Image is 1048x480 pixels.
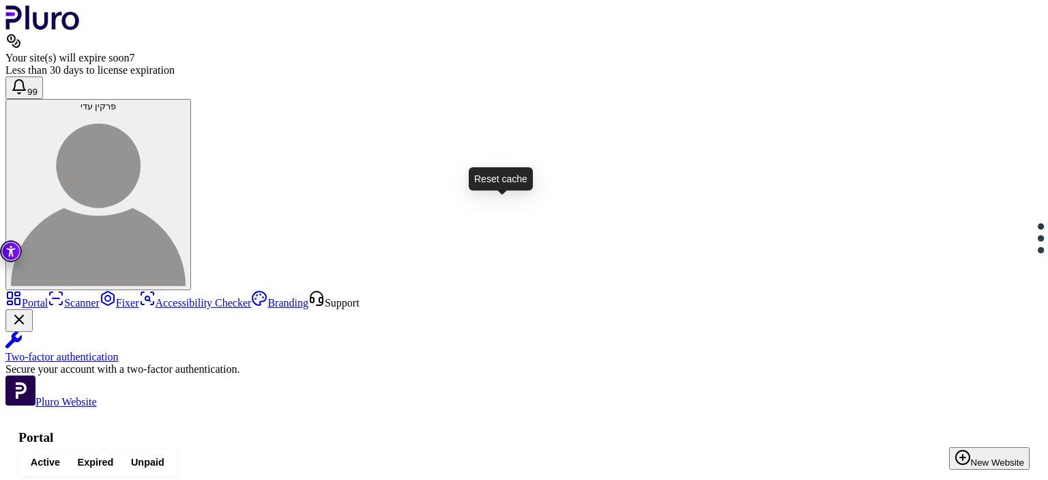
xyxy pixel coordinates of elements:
[469,167,533,190] div: Reset cache
[78,456,114,469] span: Expired
[69,453,122,472] button: Expired
[81,101,117,111] span: פרקין עדי
[131,456,164,469] span: Unpaid
[48,297,100,309] a: Scanner
[5,351,1043,363] div: Two-factor authentication
[18,430,1030,445] h1: Portal
[22,453,69,472] button: Active
[11,111,186,286] img: פרקין עדי
[100,297,139,309] a: Fixer
[129,52,134,63] span: 7
[251,297,308,309] a: Branding
[27,87,38,97] span: 99
[5,76,43,99] button: Open notifications, you have 379 new notifications
[949,447,1030,470] button: New Website
[139,297,252,309] a: Accessibility Checker
[31,456,60,469] span: Active
[5,290,1043,408] aside: Sidebar menu
[5,332,1043,363] a: Two-factor authentication
[5,297,48,309] a: Portal
[5,363,1043,376] div: Secure your account with a two-factor authentication.
[5,64,1043,76] div: Less than 30 days to license expiration
[5,52,1043,64] div: Your site(s) will expire soon
[5,99,191,290] button: פרקין עדיפרקין עדי
[308,297,360,309] a: Open Support screen
[5,309,33,332] button: Close Two-factor authentication notification
[122,453,173,472] button: Unpaid
[5,20,80,32] a: Logo
[5,396,97,408] a: Open Pluro Website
